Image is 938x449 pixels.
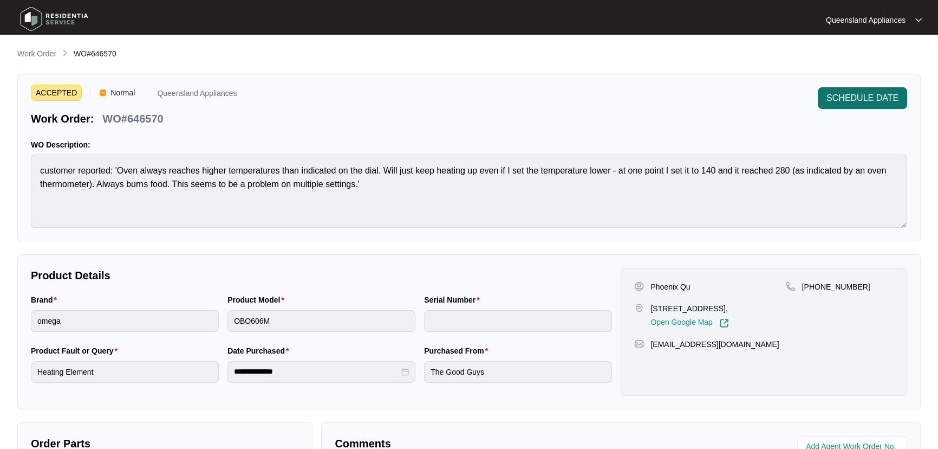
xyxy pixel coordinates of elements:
input: Date Purchased [234,366,399,377]
p: WO Description: [31,139,907,150]
p: [EMAIL_ADDRESS][DOMAIN_NAME] [650,339,779,350]
img: dropdown arrow [915,17,922,23]
button: SCHEDULE DATE [818,87,907,109]
a: Work Order [15,48,58,60]
a: Open Google Map [650,318,728,328]
label: Brand [31,294,61,305]
img: Link-External [719,318,729,328]
label: Product Fault or Query [31,345,122,356]
label: Date Purchased [227,345,293,356]
p: Queensland Appliances [826,15,906,25]
input: Purchased From [424,361,612,383]
p: WO#646570 [102,111,163,126]
input: Serial Number [424,310,612,332]
input: Product Fault or Query [31,361,219,383]
input: Product Model [227,310,415,332]
img: residentia service logo [16,3,92,35]
p: Queensland Appliances [157,89,237,101]
p: [STREET_ADDRESS], [650,303,728,314]
p: Phoenix Qu [650,281,690,292]
label: Product Model [227,294,289,305]
img: map-pin [634,339,644,349]
textarea: customer reported: 'Oven always reaches higher temperatures than indicated on the dial. Will just... [31,155,907,228]
p: [PHONE_NUMBER] [802,281,870,292]
label: Purchased From [424,345,492,356]
p: Work Order: [31,111,94,126]
span: Normal [106,85,139,101]
p: Product Details [31,268,612,283]
span: ACCEPTED [31,85,82,101]
p: Work Order [17,48,56,59]
img: map-pin [786,281,796,291]
input: Brand [31,310,219,332]
label: Serial Number [424,294,484,305]
span: WO#646570 [74,49,116,58]
span: SCHEDULE DATE [826,92,898,105]
img: chevron-right [61,49,69,57]
img: Vercel Logo [100,89,106,96]
img: map-pin [634,303,644,313]
img: user-pin [634,281,644,291]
